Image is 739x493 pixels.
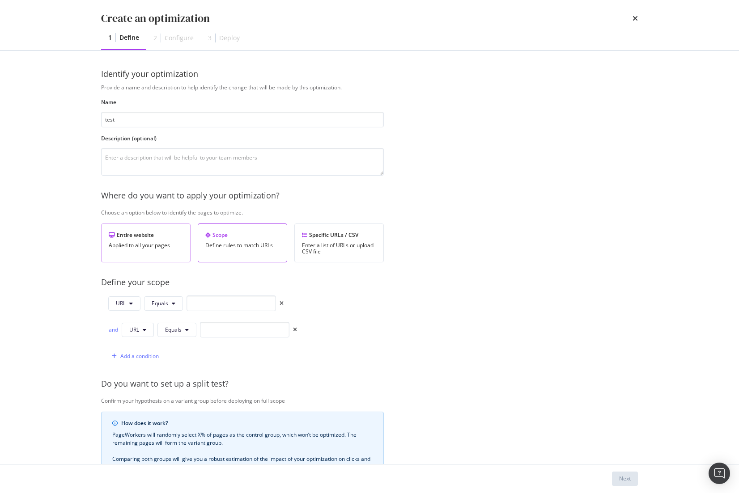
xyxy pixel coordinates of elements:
button: URL [108,296,140,311]
div: Open Intercom Messenger [709,463,730,484]
div: Identify your optimization [101,68,638,80]
div: Add a condition [120,352,159,360]
div: Choose an option below to identify the pages to optimize. [101,209,682,216]
div: Where do you want to apply your optimization? [101,190,682,202]
div: Next [619,475,631,482]
div: Enter a list of URLs or upload CSV file [302,242,376,255]
div: Do you want to set up a split test? [101,378,682,390]
div: info banner [101,412,384,479]
div: times [293,327,297,333]
button: Equals [157,323,196,337]
div: Define [119,33,139,42]
div: 3 [208,34,212,42]
div: Entire website [109,231,183,239]
div: 2 [153,34,157,42]
div: 1 [108,33,112,42]
button: Equals [144,296,183,311]
div: Scope [205,231,280,239]
input: Enter an optimization name to easily find it back [101,112,384,127]
span: URL [116,299,126,307]
div: Configure [165,34,194,42]
label: Name [101,98,384,106]
div: times [280,301,284,306]
div: and [108,326,118,333]
span: Equals [165,326,182,333]
div: Deploy [219,34,240,42]
button: URL [122,323,154,337]
div: Define rules to match URLs [205,242,280,249]
div: Define your scope [101,277,682,288]
button: Add a condition [108,349,159,363]
button: Next [612,472,638,486]
label: Description (optional) [101,135,384,142]
div: How does it work? [121,419,373,427]
div: times [633,11,638,26]
div: Create an optimization [101,11,210,26]
div: Specific URLs / CSV [302,231,376,239]
div: Confirm your hypothesis on a variant group before deploying on full scope [101,397,682,405]
span: Equals [152,299,168,307]
div: PageWorkers will randomly select X% of pages as the control group, which won’t be optimized. The ... [112,431,373,471]
div: Provide a name and description to help identify the change that will be made by this optimization. [101,84,682,91]
div: Applied to all your pages [109,242,183,249]
span: URL [129,326,139,333]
